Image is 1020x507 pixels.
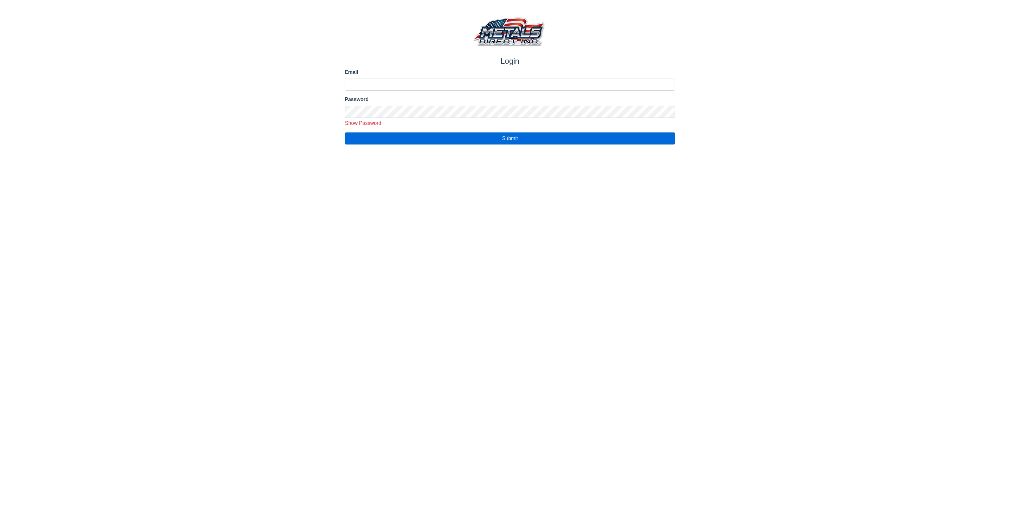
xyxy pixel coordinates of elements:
[343,119,384,127] button: Show Password
[345,68,675,76] label: Email
[345,132,675,144] button: Submit
[345,57,675,66] h1: Login
[345,120,381,126] span: Show Password
[502,136,518,141] span: Submit
[345,96,675,103] label: Password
